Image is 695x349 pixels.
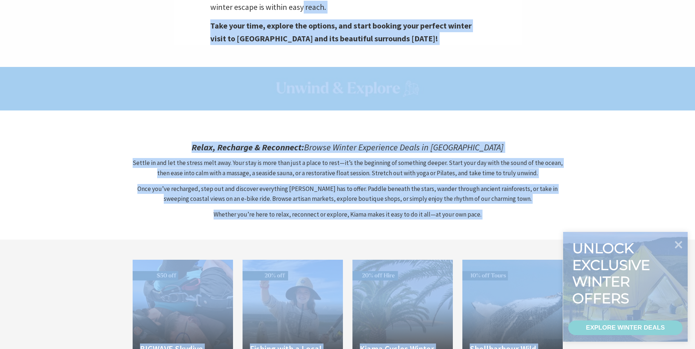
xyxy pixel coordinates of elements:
[131,158,565,178] p: Settle in and let the stress melt away. Your stay is more than just a place to rest—it’s the begi...
[572,240,653,307] div: Unlock exclusive winter offers
[586,320,665,335] div: EXPLORE WINTER DEALS
[192,142,304,153] strong: Relax, Recharge & Reconnect:
[131,184,565,204] p: Once you’ve recharged, step out and discover everything [PERSON_NAME] has to offer. Paddle beneat...
[192,142,503,153] em: Browse Winter Experience Deals in [GEOGRAPHIC_DATA]
[568,320,683,335] a: EXPLORE WINTER DEALS
[131,210,565,219] p: Whether you’re here to relax, reconnect or explore, Kiama makes it easy to do it all—at your own ...
[210,20,472,44] strong: Take your time, explore the options, and start booking your perfect winter visit to [GEOGRAPHIC_D...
